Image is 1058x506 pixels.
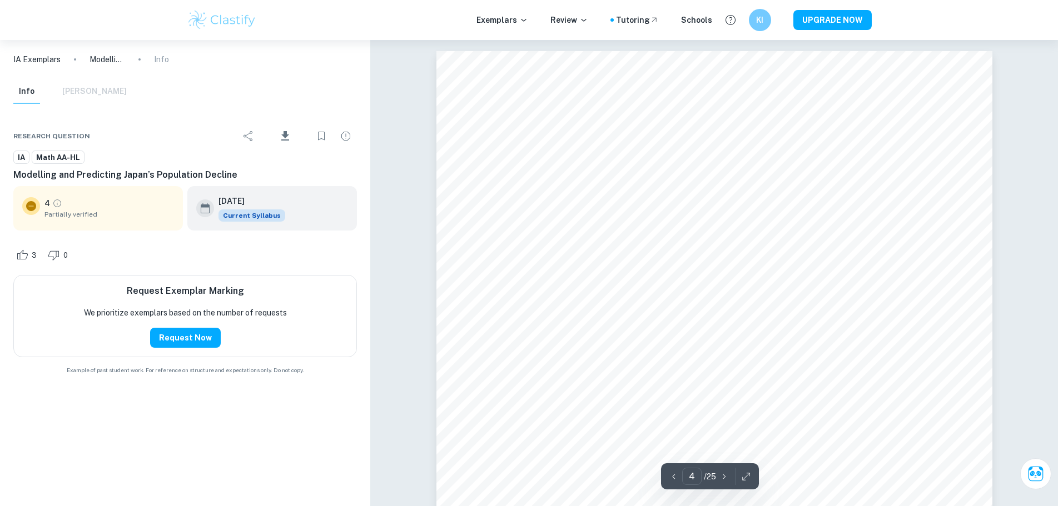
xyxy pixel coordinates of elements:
p: Exemplars [476,14,528,26]
p: / 25 [704,470,716,483]
h6: Request Exemplar Marking [127,284,244,298]
img: Clastify logo [187,9,257,31]
span: 3 [26,250,43,261]
span: Research question [13,131,90,141]
a: IA [13,151,29,164]
span: IA [14,152,29,163]
div: Download [262,122,308,151]
span: 0 [57,250,74,261]
span: Partially verified [44,209,174,219]
p: 4 [44,197,50,209]
h6: [DATE] [218,195,276,207]
h6: KI [753,14,766,26]
div: Like [13,246,43,264]
a: IA Exemplars [13,53,61,66]
a: Grade partially verified [52,198,62,208]
p: Modelling and Predicting Japan’s Population Decline [90,53,125,66]
span: Math AA-HL [32,152,84,163]
a: Schools [681,14,712,26]
div: Bookmark [310,125,332,147]
p: Info [154,53,169,66]
span: Example of past student work. For reference on structure and expectations only. Do not copy. [13,366,357,374]
p: Review [550,14,588,26]
div: Report issue [335,125,357,147]
div: This exemplar is based on the current syllabus. Feel free to refer to it for inspiration/ideas wh... [218,209,285,222]
h6: Modelling and Predicting Japan’s Population Decline [13,168,357,182]
a: Tutoring [616,14,659,26]
button: UPGRADE NOW [793,10,872,30]
p: We prioritize exemplars based on the number of requests [84,307,287,319]
span: Current Syllabus [218,209,285,222]
button: Ask Clai [1020,458,1051,489]
div: Share [237,125,260,147]
button: KI [749,9,771,31]
a: Math AA-HL [32,151,85,164]
button: Request Now [150,328,221,348]
button: Help and Feedback [721,11,740,29]
div: Dislike [45,246,74,264]
button: Info [13,79,40,104]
